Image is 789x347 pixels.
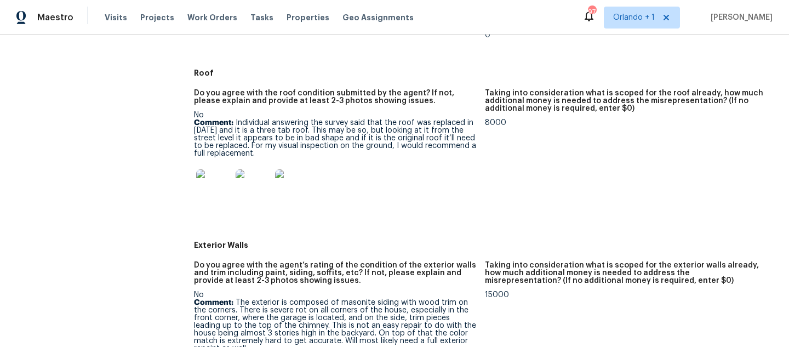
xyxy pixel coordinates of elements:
[140,12,174,23] span: Projects
[485,119,767,127] div: 8000
[613,12,655,23] span: Orlando + 1
[342,12,414,23] span: Geo Assignments
[287,12,329,23] span: Properties
[485,261,767,285] h5: Taking into consideration what is scoped for the exterior walls already, how much additional mone...
[588,7,596,18] div: 97
[194,119,233,127] b: Comment:
[485,31,767,39] div: 0
[706,12,773,23] span: [PERSON_NAME]
[250,14,273,21] span: Tasks
[194,119,476,157] p: Individual answering the survey said that the roof was replaced in [DATE] and it is a three tab r...
[105,12,127,23] span: Visits
[194,67,776,78] h5: Roof
[37,12,73,23] span: Maestro
[194,89,476,105] h5: Do you agree with the roof condition submitted by the agent? If not, please explain and provide a...
[194,299,233,306] b: Comment:
[187,12,237,23] span: Work Orders
[194,261,476,285] h5: Do you agree with the agent’s rating of the condition of the exterior walls and trim including pa...
[485,291,767,299] div: 15000
[194,111,476,211] div: No
[194,240,776,251] h5: Exterior Walls
[485,89,767,112] h5: Taking into consideration what is scoped for the roof already, how much additional money is neede...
